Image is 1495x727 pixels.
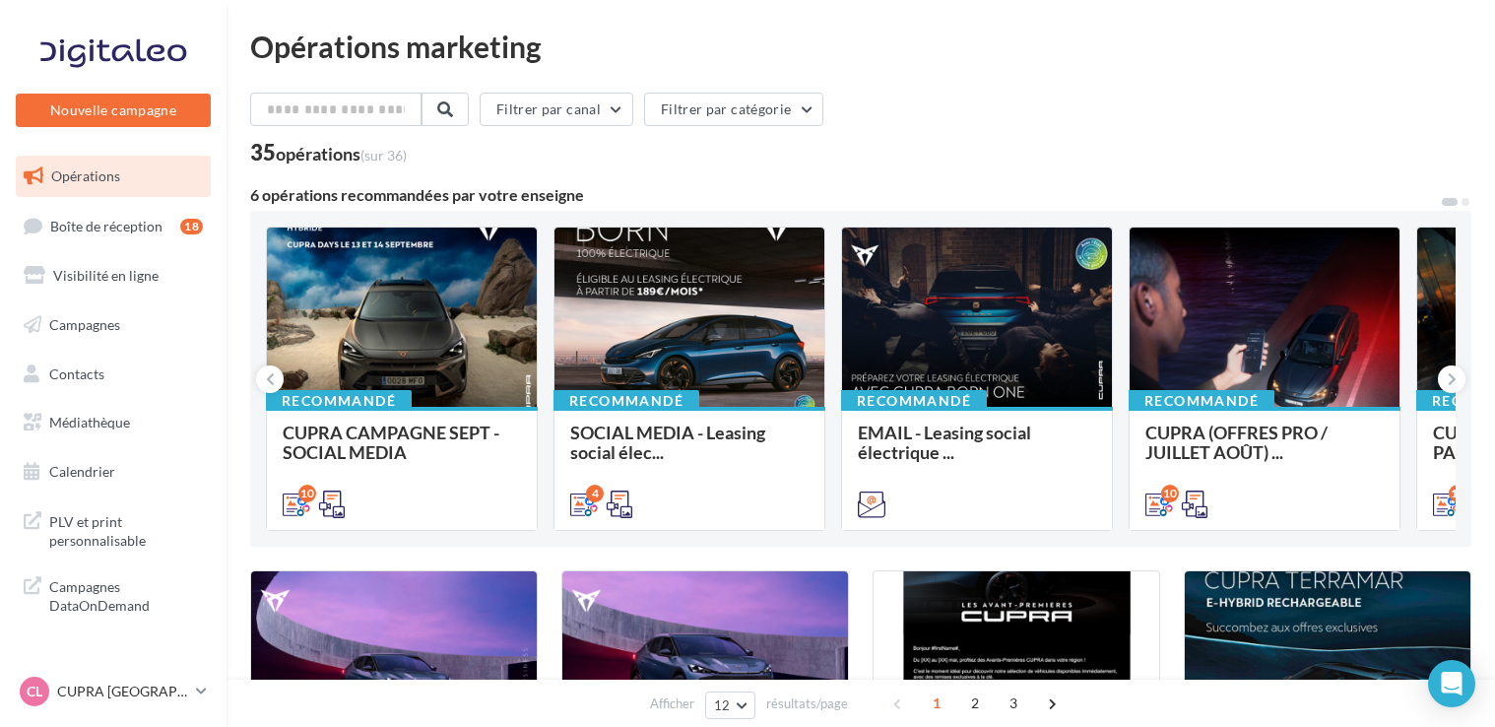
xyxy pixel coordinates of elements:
button: Nouvelle campagne [16,94,211,127]
a: Opérations [12,156,215,197]
div: 4 [586,485,604,502]
span: Calendrier [49,463,115,480]
div: Recommandé [553,390,699,412]
span: PLV et print personnalisable [49,508,203,551]
button: Filtrer par catégorie [644,93,823,126]
span: 12 [714,697,731,713]
span: Médiathèque [49,414,130,430]
span: EMAIL - Leasing social électrique ... [858,422,1031,463]
p: CUPRA [GEOGRAPHIC_DATA] [57,682,188,701]
a: Campagnes DataOnDemand [12,565,215,624]
span: 3 [998,688,1029,719]
a: Contacts [12,354,215,395]
span: Campagnes [49,316,120,333]
span: Afficher [650,694,694,713]
div: Open Intercom Messenger [1428,660,1475,707]
span: CUPRA CAMPAGNE SEPT - SOCIAL MEDIA [283,422,499,463]
a: Médiathèque [12,402,215,443]
a: PLV et print personnalisable [12,500,215,559]
a: CL CUPRA [GEOGRAPHIC_DATA] [16,673,211,710]
span: CUPRA (OFFRES PRO / JUILLET AOÛT) ... [1145,422,1328,463]
span: Campagnes DataOnDemand [49,573,203,616]
span: Visibilité en ligne [53,267,159,284]
div: 10 [298,485,316,502]
span: résultats/page [766,694,848,713]
div: 35 [250,142,407,164]
div: opérations [276,145,407,163]
div: 10 [1161,485,1179,502]
a: Campagnes [12,304,215,346]
div: Recommandé [841,390,987,412]
div: Recommandé [266,390,412,412]
span: CL [27,682,42,701]
div: Opérations marketing [250,32,1471,61]
a: Visibilité en ligne [12,255,215,297]
div: Recommandé [1129,390,1274,412]
button: Filtrer par canal [480,93,633,126]
span: (sur 36) [360,147,407,164]
button: 12 [705,692,755,719]
a: Calendrier [12,451,215,493]
span: 1 [921,688,952,719]
span: Boîte de réception [50,217,162,233]
a: Boîte de réception18 [12,205,215,247]
div: 6 opérations recommandées par votre enseigne [250,187,1440,203]
div: 11 [1449,485,1466,502]
span: SOCIAL MEDIA - Leasing social élec... [570,422,765,463]
span: Opérations [51,167,120,184]
span: 2 [959,688,991,719]
span: Contacts [49,364,104,381]
div: 18 [180,219,203,234]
